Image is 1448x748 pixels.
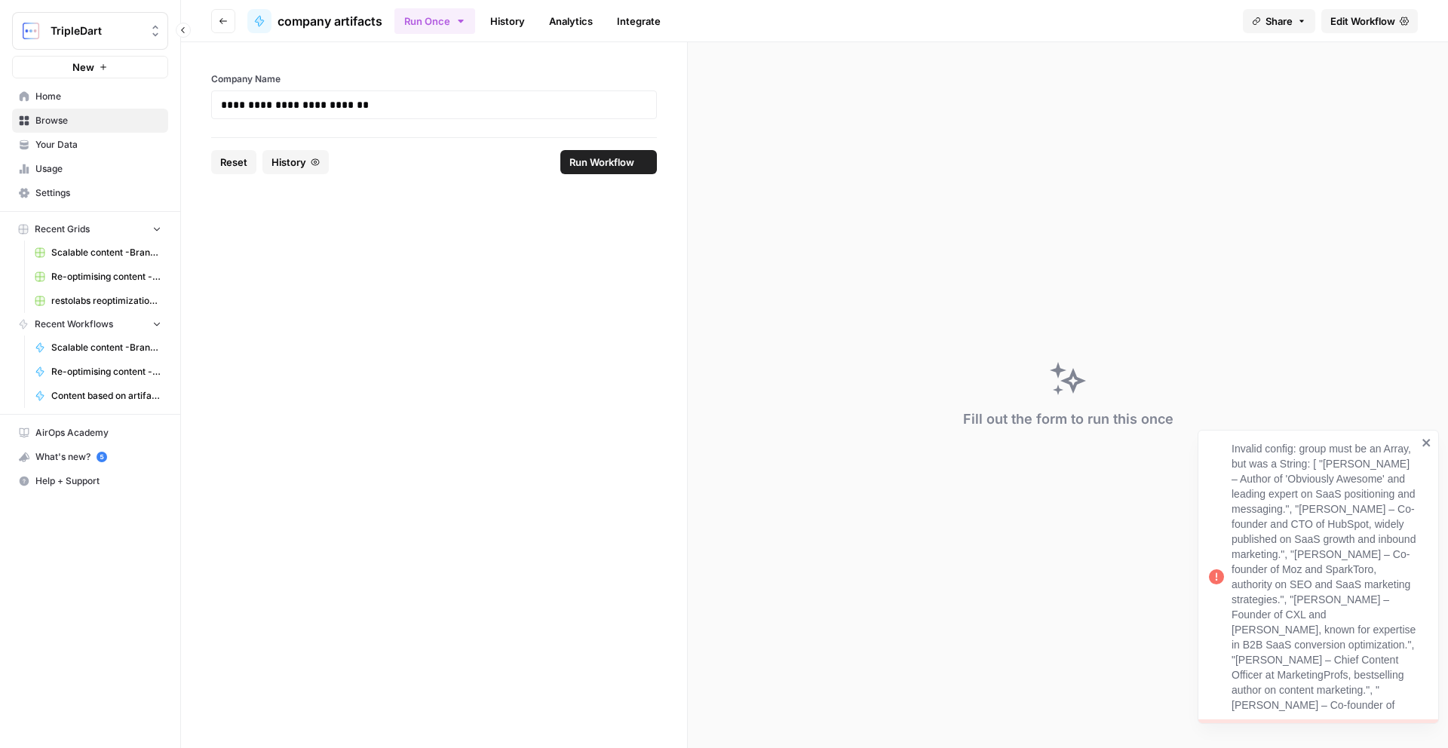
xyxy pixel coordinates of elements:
[12,445,168,469] button: What's new? 5
[28,360,168,384] a: Re-optimising content - revenuegrid
[51,23,142,38] span: TripleDart
[12,56,168,78] button: New
[12,157,168,181] a: Usage
[51,365,161,379] span: Re-optimising content - revenuegrid
[278,12,382,30] span: company artifacts
[1243,9,1315,33] button: Share
[12,12,168,50] button: Workspace: TripleDart
[35,114,161,127] span: Browse
[35,186,161,200] span: Settings
[12,421,168,445] a: AirOps Academy
[28,336,168,360] a: Scalable content -Brandlife
[35,474,161,488] span: Help + Support
[1265,14,1293,29] span: Share
[35,90,161,103] span: Home
[963,409,1173,430] div: Fill out the form to run this once
[51,389,161,403] span: Content based on artifacts
[569,155,634,170] span: Run Workflow
[97,452,107,462] a: 5
[608,9,670,33] a: Integrate
[51,246,161,259] span: Scalable content -Brandlife Grid (1)
[13,446,167,468] div: What's new?
[481,9,534,33] a: History
[28,289,168,313] a: restolabs reoptimizations aug
[262,150,329,174] button: History
[35,317,113,331] span: Recent Workflows
[1232,441,1417,713] div: Invalid config: group must be an Array, but was a String: [ "[PERSON_NAME] – Author of 'Obviously...
[35,138,161,152] span: Your Data
[12,133,168,157] a: Your Data
[220,155,247,170] span: Reset
[1321,9,1418,33] a: Edit Workflow
[12,181,168,205] a: Settings
[1422,437,1432,449] button: close
[211,72,657,86] label: Company Name
[28,241,168,265] a: Scalable content -Brandlife Grid (1)
[12,84,168,109] a: Home
[394,8,475,34] button: Run Once
[247,9,382,33] a: company artifacts
[17,17,44,44] img: TripleDart Logo
[12,469,168,493] button: Help + Support
[271,155,306,170] span: History
[35,222,90,236] span: Recent Grids
[540,9,602,33] a: Analytics
[51,294,161,308] span: restolabs reoptimizations aug
[51,341,161,354] span: Scalable content -Brandlife
[1330,14,1395,29] span: Edit Workflow
[100,453,103,461] text: 5
[211,150,256,174] button: Reset
[12,218,168,241] button: Recent Grids
[12,313,168,336] button: Recent Workflows
[28,384,168,408] a: Content based on artifacts
[28,265,168,289] a: Re-optimising content - revenuegrid Grid
[72,60,94,75] span: New
[560,150,657,174] button: Run Workflow
[35,426,161,440] span: AirOps Academy
[51,270,161,284] span: Re-optimising content - revenuegrid Grid
[12,109,168,133] a: Browse
[35,162,161,176] span: Usage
